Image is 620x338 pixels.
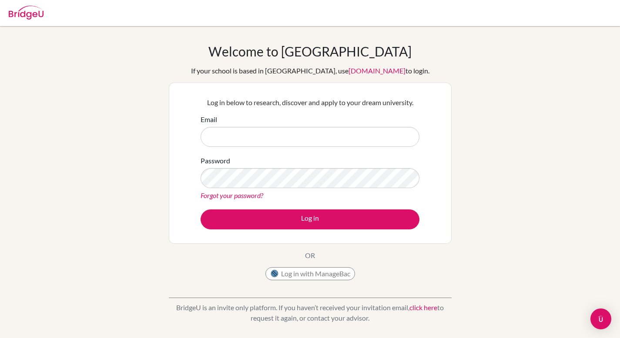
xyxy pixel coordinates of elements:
a: [DOMAIN_NAME] [349,66,406,75]
button: Log in with ManageBac [265,267,355,280]
img: Bridge-U [9,6,44,20]
p: Log in below to research, discover and apply to your dream university. [201,97,419,108]
button: Log in [201,209,419,229]
h1: Welcome to [GEOGRAPHIC_DATA] [208,43,412,59]
p: OR [305,250,315,261]
div: Open Intercom Messenger [590,308,611,329]
label: Password [201,156,230,166]
p: BridgeU is an invite only platform. If you haven’t received your invitation email, to request it ... [169,302,452,323]
div: If your school is based in [GEOGRAPHIC_DATA], use to login. [191,66,429,76]
label: Email [201,114,217,125]
a: click here [409,303,437,311]
a: Forgot your password? [201,191,263,199]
